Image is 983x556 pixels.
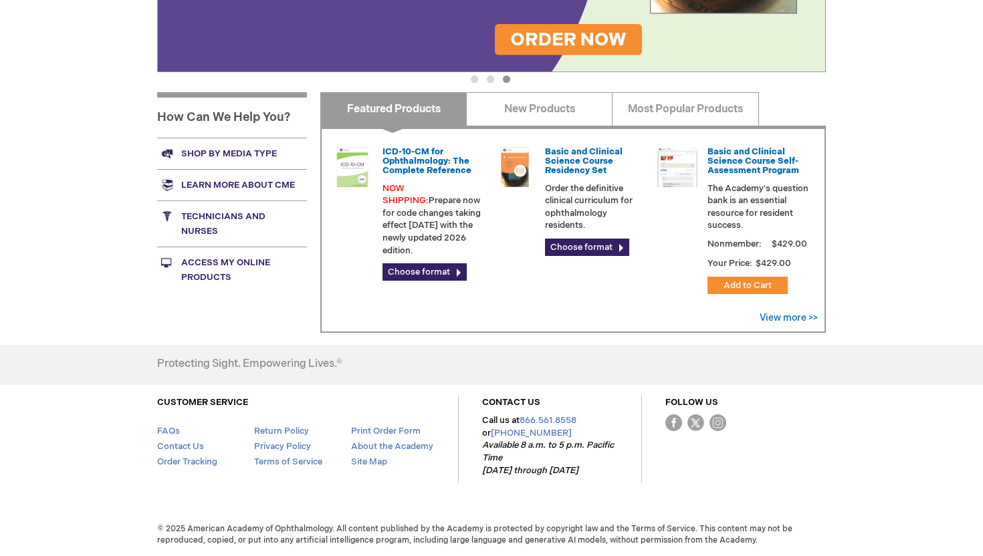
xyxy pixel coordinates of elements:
[383,182,484,257] p: Prepare now for code changes taking effect [DATE] with the newly updated 2026 edition.
[332,147,372,187] img: 0120008u_42.png
[383,263,467,281] a: Choose format
[482,440,614,475] em: Available 8 a.m. to 5 p.m. Pacific Time [DATE] through [DATE]
[665,414,682,431] img: Facebook
[687,414,704,431] img: Twitter
[495,147,535,187] img: 02850963u_47.png
[707,236,762,253] strong: Nonmember:
[707,277,788,294] button: Add to Cart
[157,456,217,467] a: Order Tracking
[754,258,793,269] span: $429.00
[520,415,576,426] a: 866.561.8558
[351,441,433,452] a: About the Academy
[157,247,307,293] a: Access My Online Products
[709,414,726,431] img: instagram
[707,146,799,176] a: Basic and Clinical Science Course Self-Assessment Program
[157,138,307,169] a: Shop by media type
[147,523,836,546] span: © 2025 American Academy of Ophthalmology. All content published by the Academy is protected by co...
[254,456,322,467] a: Terms of Service
[254,426,309,436] a: Return Policy
[657,147,697,187] img: bcscself_20.jpg
[157,397,248,408] a: CUSTOMER SERVICE
[351,426,421,436] a: Print Order Form
[157,358,342,370] h4: Protecting Sight. Empowering Lives.®
[491,428,572,438] a: [PHONE_NUMBER]
[770,239,809,249] span: $429.00
[254,441,311,452] a: Privacy Policy
[157,92,307,138] h1: How Can We Help You?
[545,182,647,232] p: Order the definitive clinical curriculum for ophthalmology residents.
[707,258,752,269] strong: Your Price:
[157,169,307,200] a: Learn more about CME
[665,397,718,408] a: FOLLOW US
[545,239,629,256] a: Choose format
[320,92,467,126] a: Featured Products
[707,182,809,232] p: The Academy's question bank is an essential resource for resident success.
[724,280,772,291] span: Add to Cart
[545,146,623,176] a: Basic and Clinical Science Course Residency Set
[383,183,429,206] font: NOW SHIPPING:
[157,441,204,452] a: Contact Us
[482,397,540,408] a: CONTACT US
[503,76,510,83] button: 3 of 3
[482,414,618,476] p: Call us at or
[383,146,471,176] a: ICD-10-CM for Ophthalmology: The Complete Reference
[612,92,758,126] a: Most Popular Products
[760,312,818,323] a: View more >>
[157,200,307,247] a: Technicians and nurses
[351,456,387,467] a: Site Map
[466,92,613,126] a: New Products
[471,76,478,83] button: 1 of 3
[157,426,180,436] a: FAQs
[487,76,494,83] button: 2 of 3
